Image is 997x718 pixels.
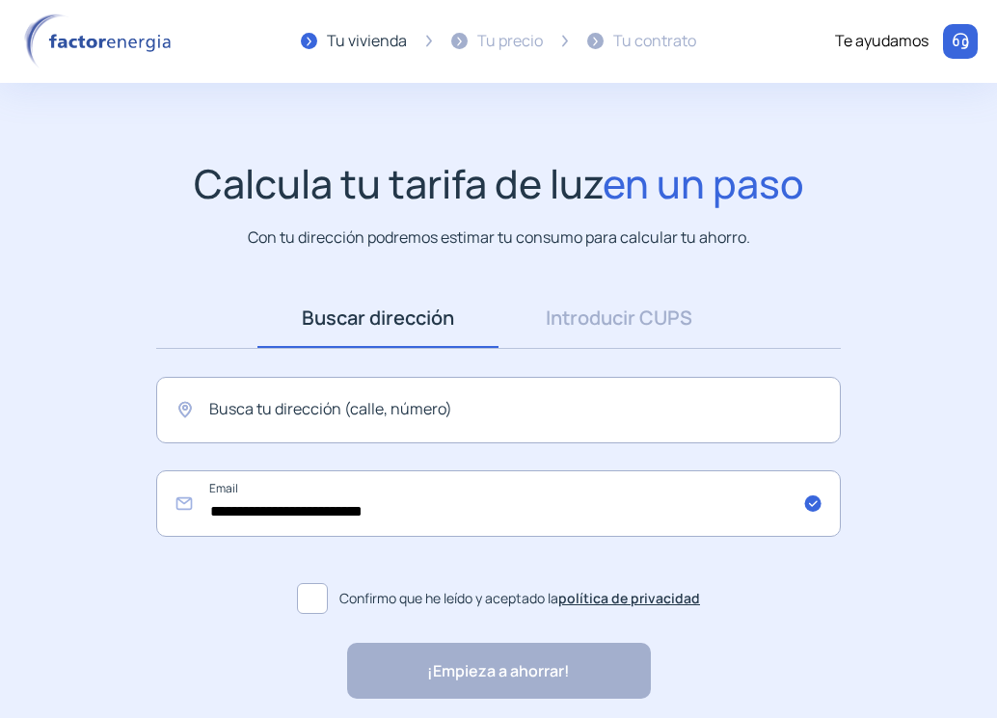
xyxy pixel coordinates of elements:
div: Te ayudamos [835,29,929,54]
span: Confirmo que he leído y aceptado la [339,588,700,609]
a: Buscar dirección [257,288,498,348]
img: logo factor [19,13,183,69]
h1: Calcula tu tarifa de luz [194,160,804,207]
div: Tu vivienda [327,29,407,54]
a: política de privacidad [558,589,700,607]
a: Introducir CUPS [498,288,740,348]
img: llamar [951,32,970,51]
div: Tu precio [477,29,543,54]
p: Con tu dirección podremos estimar tu consumo para calcular tu ahorro. [248,226,750,250]
span: en un paso [603,156,804,210]
div: Tu contrato [613,29,696,54]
